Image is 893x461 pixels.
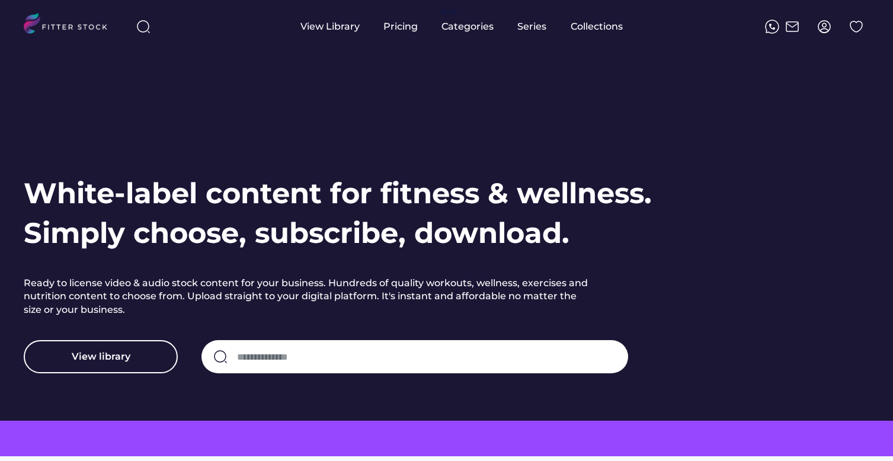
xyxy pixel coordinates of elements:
[441,6,457,18] div: fvck
[24,174,652,253] h1: White-label content for fitness & wellness. Simply choose, subscribe, download.
[849,20,863,34] img: Group%201000002324%20%282%29.svg
[24,13,117,37] img: LOGO.svg
[213,350,228,364] img: search-normal.svg
[517,20,547,33] div: Series
[441,20,494,33] div: Categories
[765,20,779,34] img: meteor-icons_whatsapp%20%281%29.svg
[300,20,360,33] div: View Library
[785,20,799,34] img: Frame%2051.svg
[136,20,151,34] img: search-normal%203.svg
[383,20,418,33] div: Pricing
[24,340,178,373] button: View library
[571,20,623,33] div: Collections
[817,20,831,34] img: profile-circle.svg
[24,277,593,316] h2: Ready to license video & audio stock content for your business. Hundreds of quality workouts, wel...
